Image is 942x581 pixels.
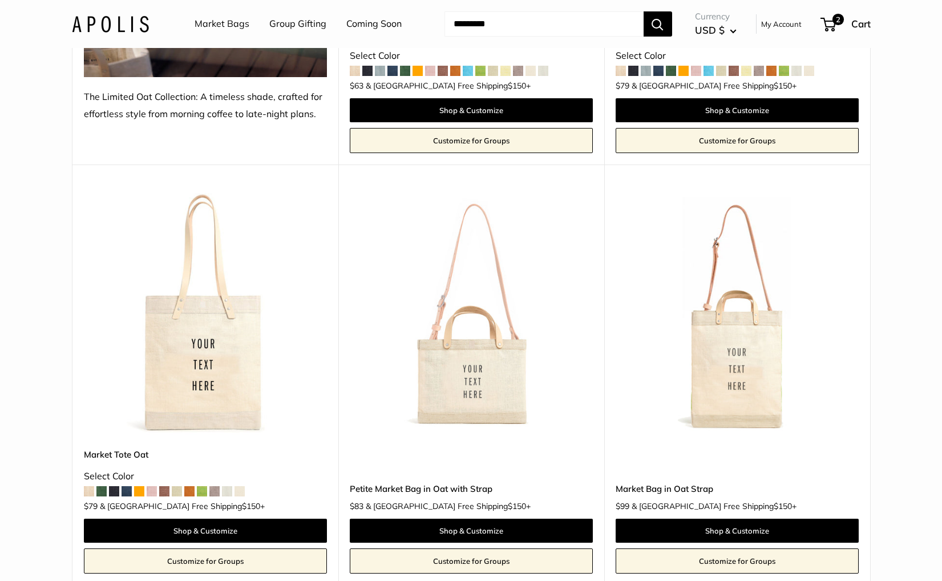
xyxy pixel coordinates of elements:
[632,82,797,90] span: & [GEOGRAPHIC_DATA] Free Shipping +
[822,15,871,33] a: 2 Cart
[84,193,327,436] a: Market Tote OatMarket Tote Oat
[444,11,644,37] input: Search...
[616,81,629,91] span: $79
[350,193,593,436] img: Petite Market Bag in Oat with Strap
[616,47,859,65] div: Select Color
[616,519,859,543] a: Shop & Customize
[269,15,326,33] a: Group Gifting
[851,18,871,30] span: Cart
[350,519,593,543] a: Shop & Customize
[632,502,797,510] span: & [GEOGRAPHIC_DATA] Free Shipping +
[774,501,792,511] span: $150
[350,482,593,495] a: Petite Market Bag in Oat with Strap
[774,81,792,91] span: $150
[84,468,327,485] div: Select Color
[366,502,531,510] span: & [GEOGRAPHIC_DATA] Free Shipping +
[644,11,672,37] button: Search
[616,98,859,122] a: Shop & Customize
[350,98,593,122] a: Shop & Customize
[695,24,725,36] span: USD $
[72,15,149,32] img: Apolis
[350,501,363,511] span: $83
[84,448,327,461] a: Market Tote Oat
[616,193,859,436] img: Market Bag in Oat Strap
[350,193,593,436] a: Petite Market Bag in Oat with StrapPetite Market Bag in Oat with Strap
[695,21,737,39] button: USD $
[616,128,859,153] a: Customize for Groups
[84,89,327,123] div: The Limited Oat Collection: A timeless shade, crafted for effortless style from morning coffee to...
[350,128,593,153] a: Customize for Groups
[84,519,327,543] a: Shop & Customize
[350,47,593,65] div: Select Color
[616,193,859,436] a: Market Bag in Oat StrapMarket Bag in Oat Strap
[350,81,363,91] span: $63
[350,548,593,574] a: Customize for Groups
[84,193,327,436] img: Market Tote Oat
[242,501,260,511] span: $150
[616,482,859,495] a: Market Bag in Oat Strap
[695,9,737,25] span: Currency
[84,548,327,574] a: Customize for Groups
[508,81,526,91] span: $150
[616,548,859,574] a: Customize for Groups
[832,14,843,25] span: 2
[346,15,402,33] a: Coming Soon
[195,15,249,33] a: Market Bags
[616,501,629,511] span: $99
[100,502,265,510] span: & [GEOGRAPHIC_DATA] Free Shipping +
[366,82,531,90] span: & [GEOGRAPHIC_DATA] Free Shipping +
[508,501,526,511] span: $150
[84,501,98,511] span: $79
[761,17,802,31] a: My Account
